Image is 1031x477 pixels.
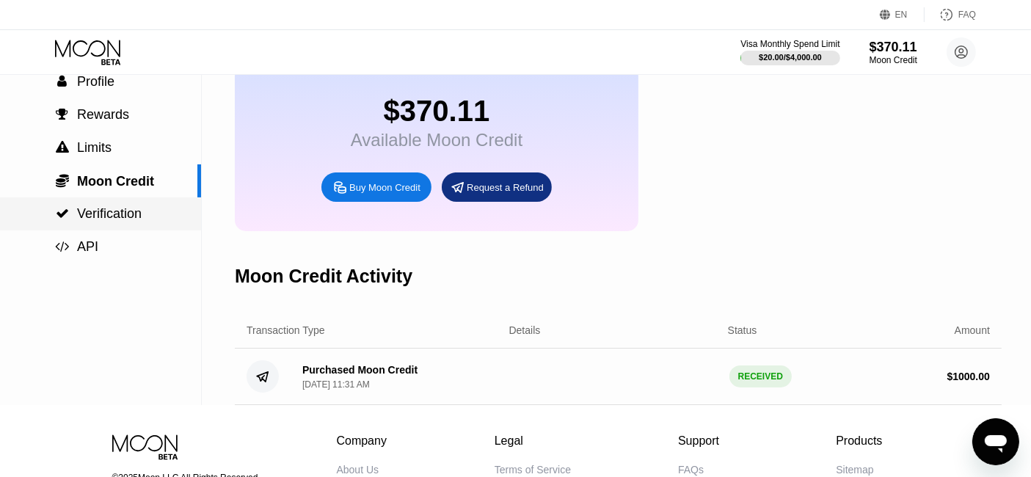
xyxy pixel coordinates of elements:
[467,181,544,194] div: Request a Refund
[955,324,990,336] div: Amount
[77,107,129,122] span: Rewards
[56,141,69,154] span: 
[77,174,154,189] span: Moon Credit
[349,181,420,194] div: Buy Moon Credit
[302,364,418,376] div: Purchased Moon Credit
[351,95,522,128] div: $370.11
[302,379,370,390] div: [DATE] 11:31 AM
[870,55,917,65] div: Moon Credit
[77,140,112,155] span: Limits
[836,464,873,476] div: Sitemap
[55,141,70,154] div: 
[337,464,379,476] div: About Us
[870,40,917,55] div: $370.11
[836,434,882,448] div: Products
[678,464,704,476] div: FAQs
[351,130,522,150] div: Available Moon Credit
[55,108,70,121] div: 
[235,266,412,287] div: Moon Credit Activity
[442,172,552,202] div: Request a Refund
[880,7,925,22] div: EN
[77,206,142,221] span: Verification
[55,240,70,253] div: 
[337,434,387,448] div: Company
[56,240,70,253] span: 
[57,108,69,121] span: 
[321,172,431,202] div: Buy Moon Credit
[958,10,976,20] div: FAQ
[77,74,114,89] span: Profile
[972,418,1019,465] iframe: Button to launch messaging window
[678,434,729,448] div: Support
[77,239,98,254] span: API
[947,371,990,382] div: $ 1000.00
[58,75,68,88] span: 
[740,39,839,49] div: Visa Monthly Spend Limit
[895,10,908,20] div: EN
[247,324,325,336] div: Transaction Type
[925,7,976,22] div: FAQ
[55,75,70,88] div: 
[56,173,69,188] span: 
[56,207,69,220] span: 
[759,53,822,62] div: $20.00 / $4,000.00
[495,434,571,448] div: Legal
[55,207,70,220] div: 
[740,39,839,65] div: Visa Monthly Spend Limit$20.00/$4,000.00
[495,464,571,476] div: Terms of Service
[728,324,757,336] div: Status
[55,173,70,188] div: 
[509,324,541,336] div: Details
[729,365,792,387] div: RECEIVED
[870,40,917,65] div: $370.11Moon Credit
